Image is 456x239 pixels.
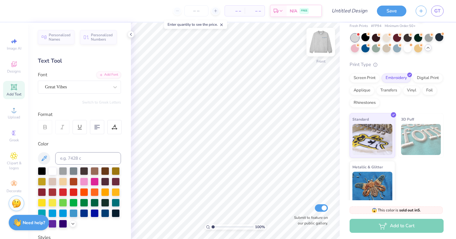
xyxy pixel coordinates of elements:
input: e.g. 7428 c [55,152,121,165]
span: Metallic & Glitter [352,164,383,170]
span: Greek [9,138,19,143]
div: Embroidery [382,73,411,83]
span: Standard [352,116,369,122]
button: Save [377,6,406,16]
span: Clipart & logos [3,161,25,170]
span: Add Text [7,92,21,97]
div: Front [316,59,325,64]
span: N/A [290,8,297,14]
div: Add Font [96,71,121,78]
strong: Need help? [23,220,45,226]
a: GT [431,6,444,16]
span: 3D Puff [401,116,414,122]
span: – – [248,8,261,14]
span: Personalized Names [49,33,71,42]
button: Switch to Greek Letters [82,100,121,105]
span: Fresh Prints [350,24,368,29]
div: Digital Print [413,73,443,83]
div: Format [38,111,122,118]
div: Print Type [350,61,444,68]
span: Personalized Numbers [91,33,113,42]
div: Enter quantity to see the price. [164,20,227,29]
span: Image AI [7,46,21,51]
span: GT [434,7,440,15]
span: 😱 [372,207,377,213]
div: Vinyl [403,86,420,95]
span: Upload [8,115,20,120]
span: Minimum Order: 50 + [385,24,416,29]
label: Submit to feature on our public gallery. [291,215,328,226]
div: Text Tool [38,57,121,65]
span: – – [229,8,241,14]
img: 3D Puff [401,124,441,155]
input: Untitled Design [327,5,372,17]
img: Metallic & Glitter [352,172,392,203]
img: Standard [352,124,392,155]
div: Applique [350,86,374,95]
span: 100 % [255,224,265,230]
input: – – [184,5,208,16]
div: Transfers [376,86,401,95]
span: # FP94 [371,24,382,29]
span: Designs [7,69,21,74]
label: Font [38,71,47,78]
div: Foil [422,86,437,95]
div: Color [38,140,121,148]
strong: sold out in S [399,208,420,213]
div: Rhinestones [350,98,380,108]
span: This color is . [372,207,421,213]
span: Decorate [7,188,21,193]
div: Screen Print [350,73,380,83]
img: Front [308,30,333,55]
span: FREE [301,9,307,13]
